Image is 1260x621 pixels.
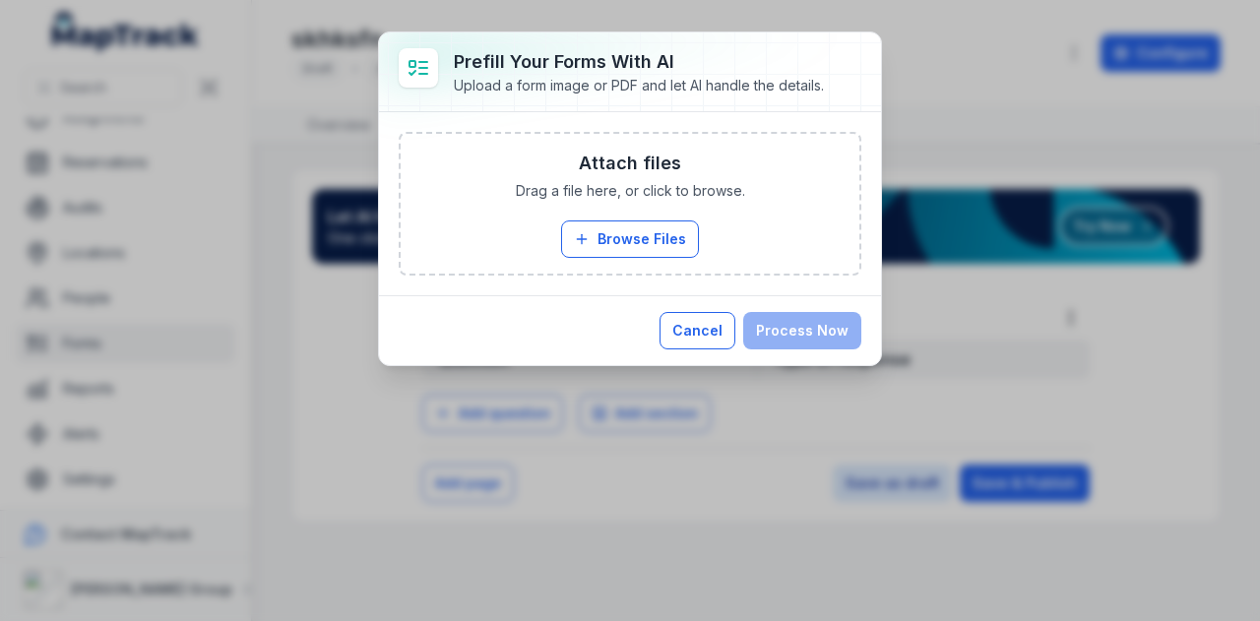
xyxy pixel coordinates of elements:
h3: Prefill Your Forms with AI [454,48,824,76]
div: Upload a form image or PDF and let AI handle the details. [454,76,824,95]
h3: Attach files [579,150,681,177]
button: Browse Files [561,220,699,258]
button: Cancel [660,312,735,349]
span: Drag a file here, or click to browse. [516,181,745,201]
